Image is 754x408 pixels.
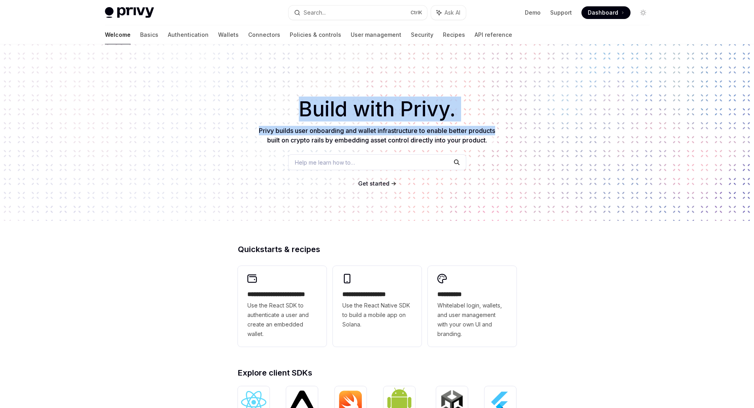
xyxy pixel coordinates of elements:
[410,9,422,16] span: Ctrl K
[105,7,154,18] img: light logo
[525,9,541,17] a: Demo
[437,301,507,339] span: Whitelabel login, wallets, and user management with your own UI and branding.
[358,180,389,188] a: Get started
[218,25,239,44] a: Wallets
[238,369,312,377] span: Explore client SDKs
[168,25,209,44] a: Authentication
[304,8,326,17] div: Search...
[431,6,466,20] button: Ask AI
[333,266,422,347] a: **** **** **** ***Use the React Native SDK to build a mobile app on Solana.
[428,266,517,347] a: **** *****Whitelabel login, wallets, and user management with your own UI and branding.
[342,301,412,329] span: Use the React Native SDK to build a mobile app on Solana.
[411,25,433,44] a: Security
[550,9,572,17] a: Support
[475,25,512,44] a: API reference
[238,245,320,253] span: Quickstarts & recipes
[290,25,341,44] a: Policies & controls
[140,25,158,44] a: Basics
[105,25,131,44] a: Welcome
[299,102,456,116] span: Build with Privy.
[259,127,495,144] span: Privy builds user onboarding and wallet infrastructure to enable better products built on crypto ...
[358,180,389,187] span: Get started
[588,9,618,17] span: Dashboard
[248,25,280,44] a: Connectors
[443,25,465,44] a: Recipes
[351,25,401,44] a: User management
[637,6,650,19] button: Toggle dark mode
[247,301,317,339] span: Use the React SDK to authenticate a user and create an embedded wallet.
[581,6,631,19] a: Dashboard
[289,6,427,20] button: Search...CtrlK
[444,9,460,17] span: Ask AI
[295,158,355,167] span: Help me learn how to…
